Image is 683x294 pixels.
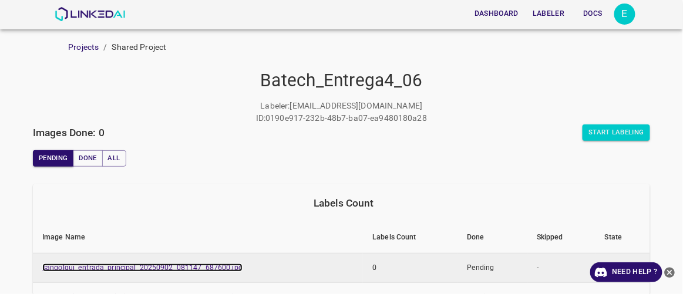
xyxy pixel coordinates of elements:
a: Dashboard [467,2,526,26]
p: ID : [256,112,265,124]
nav: breadcrumb [68,41,683,53]
a: Labeler [526,2,571,26]
p: Shared Project [112,41,167,53]
th: Image Name [33,222,363,254]
th: State [595,222,650,254]
button: Open settings [614,4,635,25]
p: [EMAIL_ADDRESS][DOMAIN_NAME] [290,100,423,112]
button: Pending [33,150,73,167]
button: Dashboard [470,4,523,23]
li: / [103,41,107,53]
button: Start Labeling [583,124,650,141]
p: 0190e917-232b-48b7-ba07-ea9480180a28 [265,112,427,124]
h6: Images Done: 0 [33,124,105,141]
div: Labels Count [42,195,645,211]
a: Docs [572,2,614,26]
td: - [527,253,595,283]
th: Labels Count [363,222,457,254]
p: Labeler : [261,100,290,112]
a: Need Help ? [590,262,662,282]
td: Pending [457,253,527,283]
button: All [102,150,126,167]
button: close-help [662,262,677,282]
img: LinkedAI [55,7,126,21]
td: none [595,253,650,283]
td: 0 [363,253,457,283]
button: Done [73,150,102,167]
th: Skipped [527,222,595,254]
a: Projects [68,42,99,52]
h4: Batech_Entrega4_06 [33,70,650,92]
button: Labeler [528,4,569,23]
a: sangolqui_entrada_principal_20250902_081147_687600.jpg [42,263,243,272]
div: E [614,4,635,25]
th: Done [457,222,527,254]
button: Docs [574,4,612,23]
